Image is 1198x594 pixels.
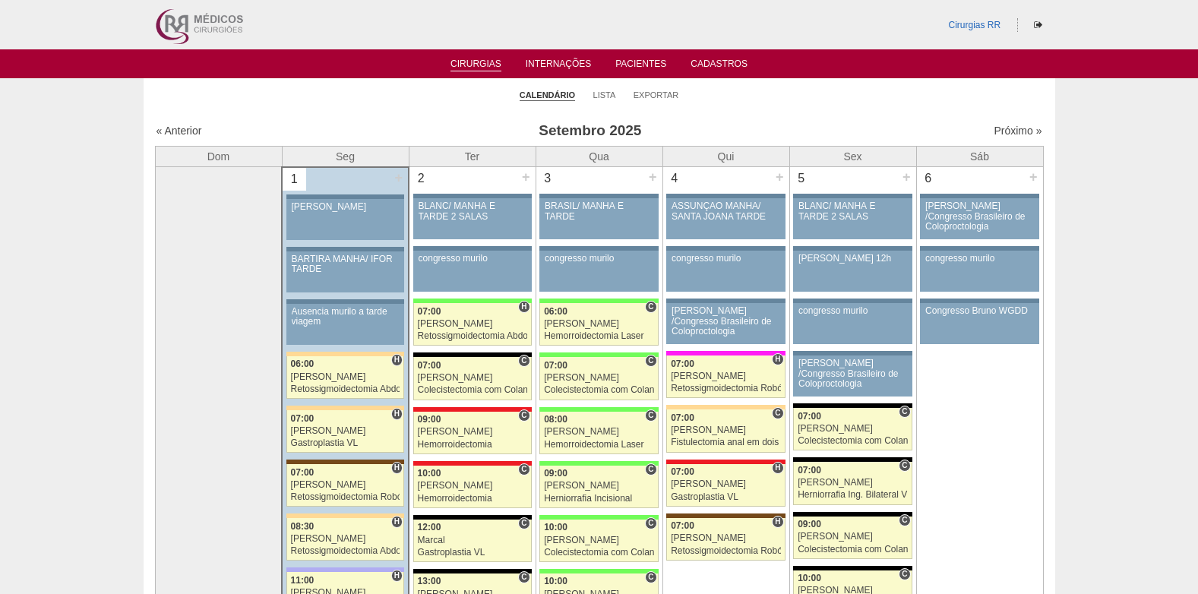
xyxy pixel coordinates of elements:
[672,306,780,336] div: [PERSON_NAME] /Congresso Brasileiro de Coloproctologia
[539,461,658,466] div: Key: Brasil
[291,372,400,382] div: [PERSON_NAME]
[920,251,1038,292] a: congresso murilo
[662,146,789,167] th: Qui
[798,411,821,422] span: 07:00
[539,303,658,346] a: C 06:00 [PERSON_NAME] Hemorroidectomia Laser
[671,492,781,502] div: Gastroplastia VL
[672,201,780,221] div: ASSUNÇÃO MANHÃ/ SANTA JOANA TARDE
[413,466,532,508] a: C 10:00 [PERSON_NAME] Hemorroidectomia
[790,167,814,190] div: 5
[418,481,527,491] div: [PERSON_NAME]
[663,167,687,190] div: 4
[666,513,785,518] div: Key: Santa Joana
[798,465,821,476] span: 07:00
[286,518,404,561] a: H 08:30 [PERSON_NAME] Retossigmoidectomia Abdominal VL
[925,254,1034,264] div: congresso murilo
[286,194,404,199] div: Key: Aviso
[291,480,400,490] div: [PERSON_NAME]
[413,352,532,357] div: Key: Blanc
[539,299,658,303] div: Key: Brasil
[645,355,656,367] span: Consultório
[793,351,912,355] div: Key: Aviso
[793,408,912,450] a: C 07:00 [PERSON_NAME] Colecistectomia com Colangiografia VL
[899,460,910,472] span: Consultório
[793,194,912,198] div: Key: Aviso
[671,546,781,556] div: Retossigmoidectomia Robótica
[291,546,400,556] div: Retossigmoidectomia Abdominal VL
[544,306,567,317] span: 06:00
[418,319,527,329] div: [PERSON_NAME]
[798,254,907,264] div: [PERSON_NAME] 12h
[286,460,404,464] div: Key: Santa Joana
[671,479,781,489] div: [PERSON_NAME]
[666,303,785,344] a: [PERSON_NAME] /Congresso Brasileiro de Coloproctologia
[798,478,908,488] div: [PERSON_NAME]
[798,532,908,542] div: [PERSON_NAME]
[544,536,654,545] div: [PERSON_NAME]
[544,440,654,450] div: Hemorroidectomia Laser
[286,199,404,240] a: [PERSON_NAME]
[418,576,441,586] span: 13:00
[539,198,658,239] a: BRASIL/ MANHÃ E TARDE
[671,384,781,393] div: Retossigmoidectomia Robótica
[645,301,656,313] span: Consultório
[368,120,811,142] h3: Setembro 2025
[544,360,567,371] span: 07:00
[413,303,532,346] a: H 07:00 [PERSON_NAME] Retossigmoidectomia Abdominal VL
[292,254,400,274] div: BARTIRA MANHÃ/ IFOR TARDE
[798,545,908,555] div: Colecistectomia com Colangiografia VL
[418,360,441,371] span: 07:00
[772,516,783,528] span: Hospital
[666,194,785,198] div: Key: Aviso
[520,167,533,187] div: +
[545,201,653,221] div: BRASIL/ MANHÃ E TARDE
[645,571,656,583] span: Consultório
[536,167,560,190] div: 3
[292,307,400,327] div: Ausencia murilo a tarde viagem
[666,405,785,409] div: Key: Bartira
[899,406,910,418] span: Consultório
[798,201,907,221] div: BLANC/ MANHÃ E TARDE 2 SALAS
[793,303,912,344] a: congresso murilo
[666,198,785,239] a: ASSUNÇÃO MANHÃ/ SANTA JOANA TARDE
[666,355,785,398] a: H 07:00 [PERSON_NAME] Retossigmoidectomia Robótica
[920,198,1038,239] a: [PERSON_NAME] /Congresso Brasileiro de Coloproctologia
[291,575,315,586] span: 11:00
[772,353,783,365] span: Hospital
[544,548,654,558] div: Colecistectomia com Colangiografia VL
[917,167,940,190] div: 6
[291,521,315,532] span: 08:30
[418,373,527,383] div: [PERSON_NAME]
[925,306,1034,316] div: Congresso Bruno WGDD
[418,494,527,504] div: Hemorroidectomia
[418,468,441,479] span: 10:00
[155,146,282,167] th: Dom
[291,438,400,448] div: Gastroplastia VL
[645,517,656,529] span: Consultório
[646,167,659,187] div: +
[539,466,658,508] a: C 09:00 [PERSON_NAME] Herniorrafia Incisional
[920,303,1038,344] a: Congresso Bruno WGDD
[544,319,654,329] div: [PERSON_NAME]
[544,576,567,586] span: 10:00
[772,462,783,474] span: Hospital
[1034,21,1042,30] i: Sair
[920,246,1038,251] div: Key: Aviso
[798,436,908,446] div: Colecistectomia com Colangiografia VL
[900,167,913,187] div: +
[286,410,404,453] a: H 07:00 [PERSON_NAME] Gastroplastia VL
[418,414,441,425] span: 09:00
[793,512,912,517] div: Key: Blanc
[539,520,658,562] a: C 10:00 [PERSON_NAME] Colecistectomia com Colangiografia VL
[413,251,532,292] a: congresso murilo
[793,462,912,504] a: C 07:00 [PERSON_NAME] Herniorrafia Ing. Bilateral VL
[286,352,404,356] div: Key: Bartira
[291,426,400,436] div: [PERSON_NAME]
[671,466,694,477] span: 07:00
[413,194,532,198] div: Key: Aviso
[793,355,912,397] a: [PERSON_NAME] /Congresso Brasileiro de Coloproctologia
[899,514,910,526] span: Consultório
[391,408,403,420] span: Hospital
[286,299,404,304] div: Key: Aviso
[286,356,404,399] a: H 06:00 [PERSON_NAME] Retossigmoidectomia Abdominal VL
